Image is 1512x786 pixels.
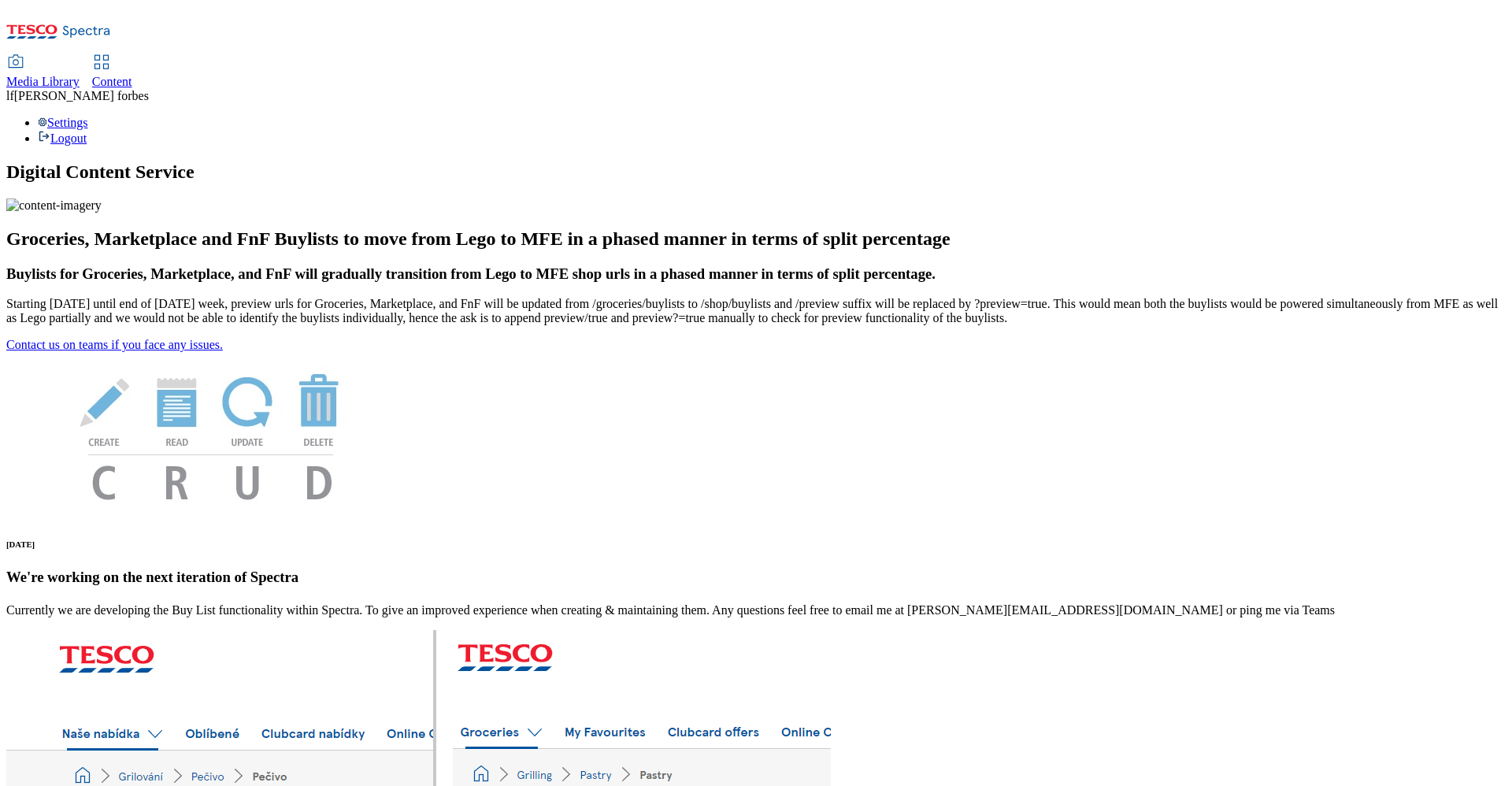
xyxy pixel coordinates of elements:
[6,265,1506,283] h3: Buylists for Groceries, Marketplace, and FnF will gradually transition from Lego to MFE shop urls...
[6,89,14,102] span: lf
[6,569,1506,586] h3: We're working on the next iteration of Spectra
[6,539,1506,549] h6: [DATE]
[6,338,223,351] a: Contact us on teams if you face any issues.
[38,116,88,129] a: Settings
[14,89,149,102] span: [PERSON_NAME] forbes
[6,56,80,89] a: Media Library
[6,198,102,213] img: content-imagery
[6,297,1506,325] p: Starting [DATE] until end of [DATE] week, preview urls for Groceries, Marketplace, and FnF will b...
[6,75,80,88] span: Media Library
[92,75,132,88] span: Content
[6,603,1506,617] p: Currently we are developing the Buy List functionality within Spectra. To give an improved experi...
[38,132,87,145] a: Logout
[92,56,132,89] a: Content
[6,352,416,517] img: News Image
[6,228,1506,250] h2: Groceries, Marketplace and FnF Buylists to move from Lego to MFE in a phased manner in terms of s...
[6,161,1506,183] h1: Digital Content Service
